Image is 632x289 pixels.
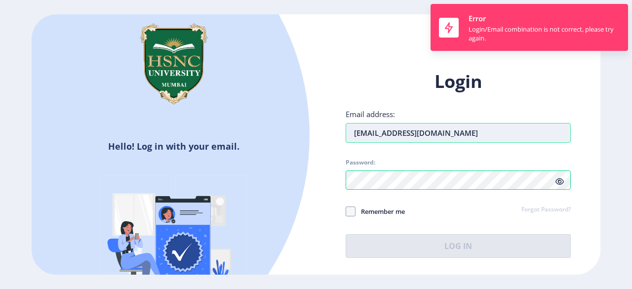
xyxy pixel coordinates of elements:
[124,14,223,113] img: hsnc.png
[346,70,571,93] h1: Login
[469,25,620,42] div: Login/Email combination is not correct, please try again.
[346,123,571,143] input: Email address
[346,234,571,258] button: Log In
[355,206,405,217] span: Remember me
[521,206,571,214] a: Forgot Password?
[346,109,395,119] label: Email address:
[469,13,486,23] span: Error
[346,159,375,166] label: Password:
